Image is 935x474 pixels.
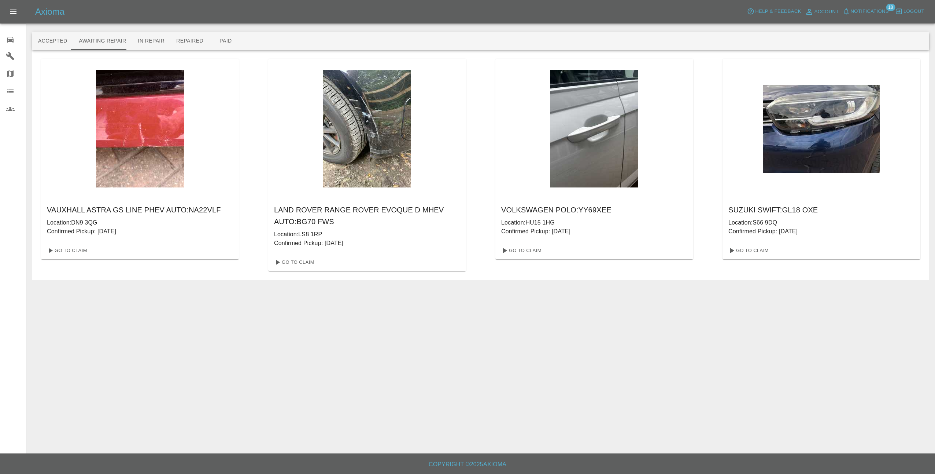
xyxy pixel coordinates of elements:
[47,204,233,216] h6: VAUXHALL ASTRA GS LINE PHEV AUTO : NA22VLF
[274,204,460,227] h6: LAND ROVER RANGE ROVER EVOQUE D MHEV AUTO : BG70 FWS
[803,6,841,18] a: Account
[209,32,242,50] button: Paid
[498,245,543,256] a: Go To Claim
[851,7,889,16] span: Notifications
[32,32,73,50] button: Accepted
[170,32,209,50] button: Repaired
[841,6,891,17] button: Notifications
[814,8,839,16] span: Account
[6,459,929,470] h6: Copyright © 2025 Axioma
[4,3,22,21] button: Open drawer
[894,6,926,17] button: Logout
[73,32,132,50] button: Awaiting Repair
[728,218,914,227] p: Location: S66 9DQ
[755,7,801,16] span: Help & Feedback
[728,204,914,216] h6: SUZUKI SWIFT : GL18 OXE
[501,218,687,227] p: Location: HU15 1HG
[725,245,770,256] a: Go To Claim
[501,227,687,236] p: Confirmed Pickup: [DATE]
[501,204,687,216] h6: VOLKSWAGEN POLO : YY69XEE
[271,256,316,268] a: Go To Claim
[728,227,914,236] p: Confirmed Pickup: [DATE]
[132,32,171,50] button: In Repair
[47,227,233,236] p: Confirmed Pickup: [DATE]
[886,4,895,11] span: 18
[903,7,924,16] span: Logout
[44,245,89,256] a: Go To Claim
[35,6,64,18] h5: Axioma
[745,6,803,17] button: Help & Feedback
[274,239,460,248] p: Confirmed Pickup: [DATE]
[274,230,460,239] p: Location: LS8 1RP
[47,218,233,227] p: Location: DN9 3QG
